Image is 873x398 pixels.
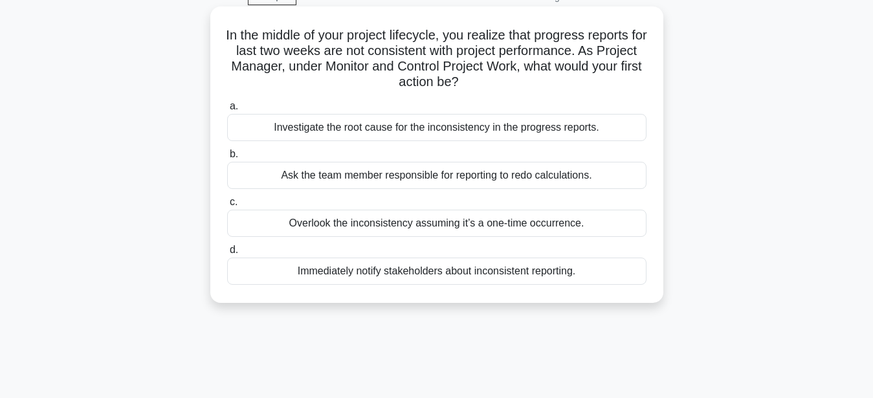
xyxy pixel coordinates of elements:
[226,27,648,91] h5: In the middle of your project lifecycle, you realize that progress reports for last two weeks are...
[230,148,238,159] span: b.
[227,162,646,189] div: Ask the team member responsible for reporting to redo calculations.
[227,258,646,285] div: Immediately notify stakeholders about inconsistent reporting.
[230,196,238,207] span: c.
[230,100,238,111] span: a.
[230,244,238,255] span: d.
[227,114,646,141] div: Investigate the root cause for the inconsistency in the progress reports.
[227,210,646,237] div: Overlook the inconsistency assuming it’s a one-time occurrence.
